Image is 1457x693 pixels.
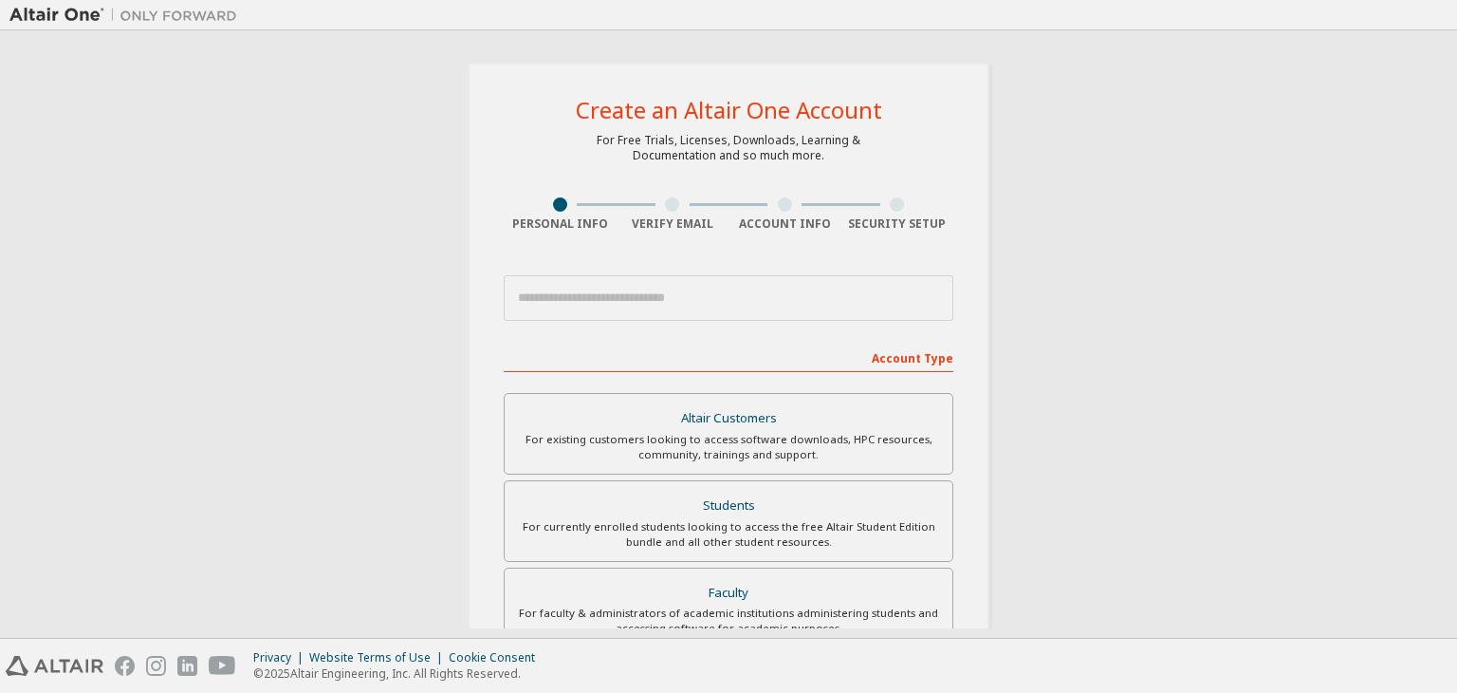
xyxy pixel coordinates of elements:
div: Faculty [516,580,941,607]
img: altair_logo.svg [6,656,103,676]
img: linkedin.svg [177,656,197,676]
img: Altair One [9,6,247,25]
div: Security Setup [841,216,954,232]
div: Privacy [253,650,309,665]
div: For faculty & administrators of academic institutions administering students and accessing softwa... [516,606,941,636]
div: Website Terms of Use [309,650,449,665]
div: For currently enrolled students looking to access the free Altair Student Edition bundle and all ... [516,519,941,550]
div: Altair Customers [516,405,941,432]
img: facebook.svg [115,656,135,676]
div: Students [516,493,941,519]
div: Cookie Consent [449,650,546,665]
div: For existing customers looking to access software downloads, HPC resources, community, trainings ... [516,432,941,462]
div: Create an Altair One Account [576,99,882,122]
p: © 2025 Altair Engineering, Inc. All Rights Reserved. [253,665,546,682]
div: For Free Trials, Licenses, Downloads, Learning & Documentation and so much more. [597,133,860,163]
div: Account Type [504,342,953,372]
img: instagram.svg [146,656,166,676]
div: Personal Info [504,216,617,232]
div: Verify Email [617,216,729,232]
div: Account Info [728,216,841,232]
img: youtube.svg [209,656,236,676]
